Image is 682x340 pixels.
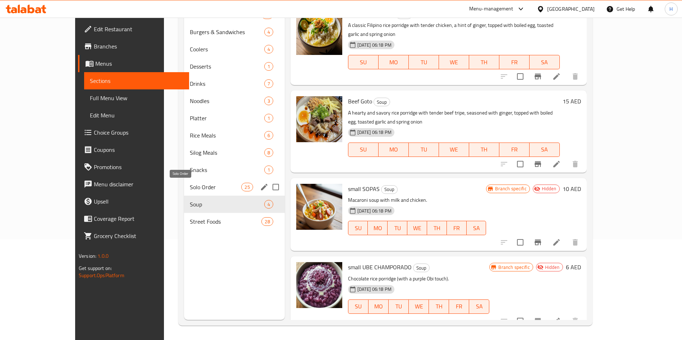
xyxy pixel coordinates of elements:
[190,166,264,174] span: Snacks
[547,5,595,13] div: [GEOGRAPHIC_DATA]
[190,131,264,140] div: Rice Meals
[371,301,386,312] span: MO
[242,184,252,191] span: 25
[472,144,496,155] span: TH
[495,264,532,271] span: Branch specific
[567,155,584,173] button: delete
[410,223,424,233] span: WE
[351,301,366,312] span: SU
[190,97,264,105] div: Noodles
[184,127,285,144] div: Rice Meals6
[351,57,376,67] span: SU
[348,21,560,39] p: A classic Filipino rice porridge with tender chicken, a hint of ginger, topped with boiled egg, t...
[513,157,528,172] span: Select to update
[264,166,273,174] div: items
[190,114,264,122] span: Platter
[265,46,273,53] span: 4
[409,143,439,157] button: TU
[94,145,183,154] span: Coupons
[563,9,581,19] h6: 15 AED
[409,55,439,69] button: TU
[467,221,486,235] button: SA
[354,129,394,136] span: [DATE] 06:18 PM
[190,148,264,157] span: Silog Meals
[261,217,273,226] div: items
[296,184,342,230] img: small SOPAS
[190,62,264,71] div: Desserts
[669,5,673,13] span: H
[390,223,404,233] span: TU
[469,299,489,314] button: SA
[348,299,369,314] button: SU
[94,42,183,51] span: Branches
[184,75,285,92] div: Drinks7
[90,111,183,120] span: Edit Menu
[184,110,285,127] div: Platter1
[184,161,285,178] div: Snacks1
[374,98,390,106] div: Soup
[296,9,342,55] img: Chicken Arrozcaldo
[348,221,368,235] button: SU
[190,79,264,88] div: Drinks
[265,132,273,139] span: 6
[265,80,273,87] span: 7
[265,201,273,208] span: 4
[381,57,406,67] span: MO
[369,299,389,314] button: MO
[354,42,394,48] span: [DATE] 06:18 PM
[567,234,584,251] button: delete
[348,196,486,205] p: Macaroni soup with milk and chicken.
[190,183,242,191] span: Solo Order
[78,55,189,72] a: Menus
[184,58,285,75] div: Desserts1
[529,234,546,251] button: Branch-specific-item
[90,76,183,85] span: Sections
[259,182,270,192] button: edit
[472,57,496,67] span: TH
[184,23,285,41] div: Burgers & Sandwiches4
[348,183,380,194] span: small SOPAS
[563,184,581,194] h6: 10 AED
[413,264,430,272] div: Soup
[262,218,273,225] span: 28
[94,214,183,223] span: Coverage Report
[94,163,183,171] span: Promotions
[184,41,285,58] div: Coolers4
[84,89,189,107] a: Full Menu View
[265,149,273,156] span: 8
[354,286,394,293] span: [DATE] 06:18 PM
[469,55,499,69] button: TH
[374,98,390,106] span: Soup
[552,238,561,247] a: Edit menu item
[532,57,557,67] span: SA
[94,180,183,188] span: Menu disclaimer
[78,227,189,244] a: Grocery Checklist
[469,5,513,13] div: Menu-management
[449,299,469,314] button: FR
[78,210,189,227] a: Coverage Report
[264,114,273,122] div: items
[190,217,262,226] span: Street Foods
[412,301,426,312] span: WE
[78,158,189,176] a: Promotions
[190,45,264,53] div: Coolers
[529,68,546,85] button: Branch-specific-item
[379,55,409,69] button: MO
[264,28,273,36] div: items
[265,98,273,104] span: 3
[499,55,530,69] button: FR
[432,301,446,312] span: TH
[78,38,189,55] a: Branches
[351,144,376,155] span: SU
[412,144,436,155] span: TU
[530,55,560,69] button: SA
[502,144,527,155] span: FR
[447,221,467,235] button: FR
[348,143,379,157] button: SU
[552,160,561,168] a: Edit menu item
[552,317,561,325] a: Edit menu item
[368,221,388,235] button: MO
